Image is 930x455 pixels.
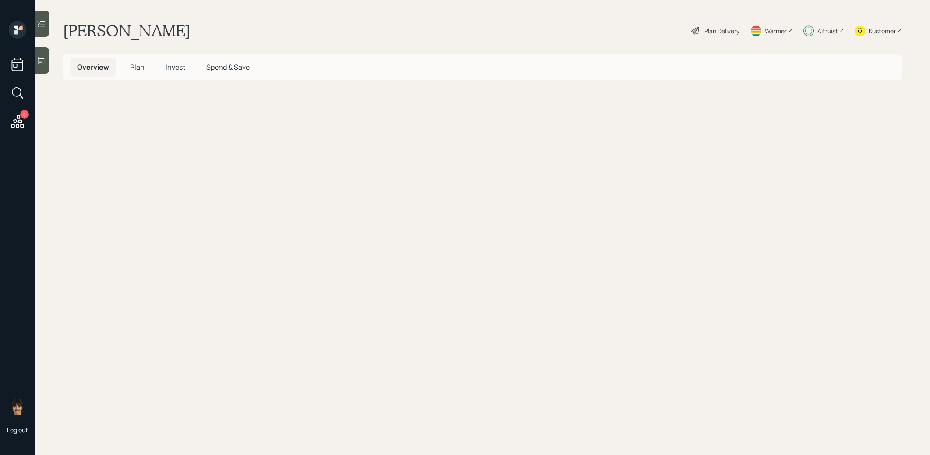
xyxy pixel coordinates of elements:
span: Invest [166,62,185,72]
div: 5 [20,110,29,119]
span: Plan [130,62,145,72]
span: Overview [77,62,109,72]
div: Plan Delivery [704,26,739,36]
div: Log out [7,426,28,434]
span: Spend & Save [206,62,250,72]
img: treva-nostdahl-headshot.png [9,398,26,415]
div: Warmer [765,26,787,36]
div: Altruist [817,26,838,36]
div: Kustomer [869,26,896,36]
h1: [PERSON_NAME] [63,21,191,40]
